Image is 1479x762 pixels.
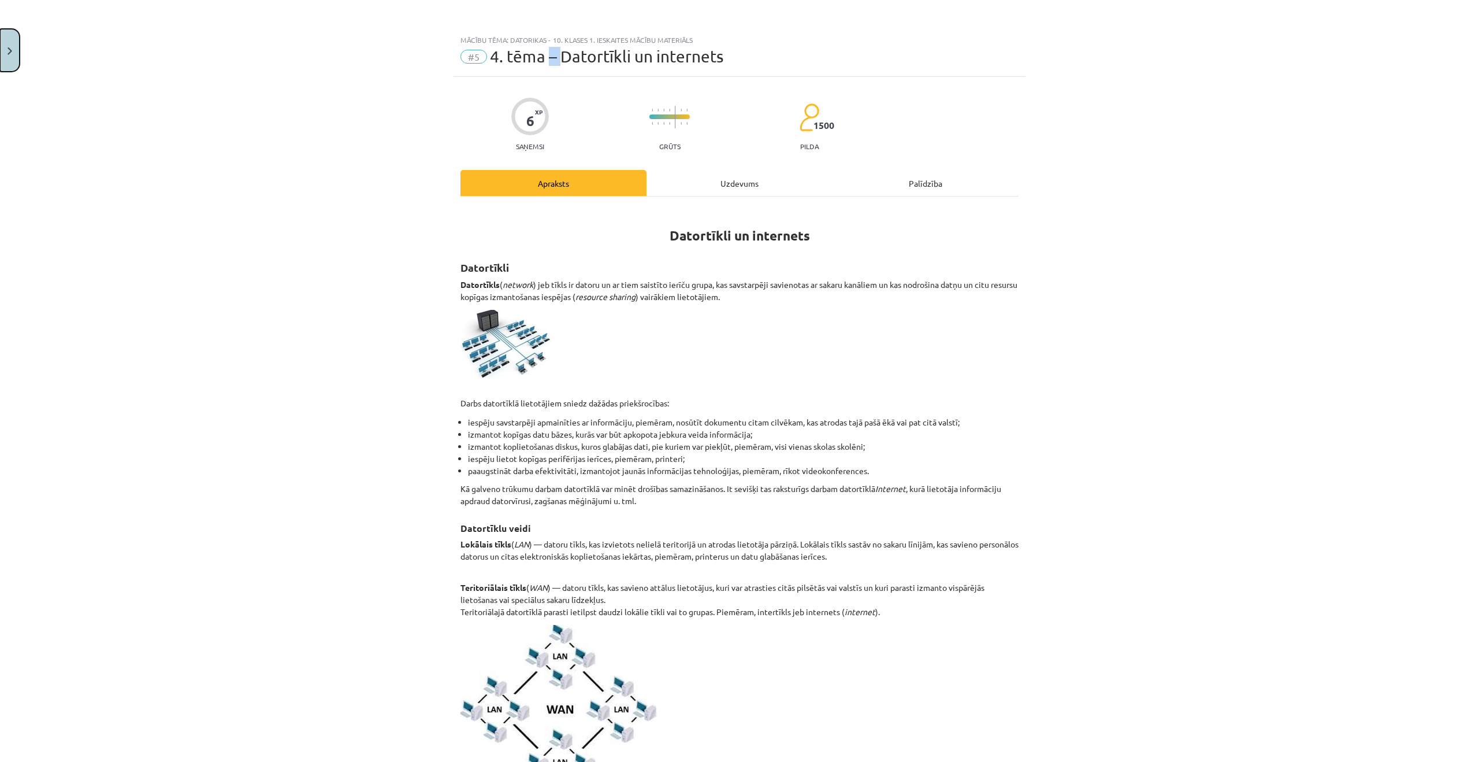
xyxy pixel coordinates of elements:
p: pilda [800,142,819,150]
li: iespēju savstarpēji apmainīties ar informāciju, piemēram, nosūtīt dokumentu citam cilvēkam, kas a... [468,416,1019,428]
p: ( ) — datoru tīkls, kas izvietots nelielā teritorijā un atrodas lietotāja pārziņā. Lokālais tīkls... [460,538,1019,575]
img: icon-short-line-57e1e144782c952c97e751825c79c345078a6d821885a25fce030b3d8c18986b.svg [663,122,664,125]
strong: Datortīklu veidi [460,522,531,534]
p: Kā galveno trūkumu darbam datortīklā var minēt drošības samazināšanos. It sevišķi tas raksturīgs ... [460,483,1019,507]
img: icon-short-line-57e1e144782c952c97e751825c79c345078a6d821885a25fce030b3d8c18986b.svg [686,109,688,112]
strong: Datortīkli un internets [670,227,810,244]
img: icon-short-line-57e1e144782c952c97e751825c79c345078a6d821885a25fce030b3d8c18986b.svg [669,109,670,112]
img: icon-short-line-57e1e144782c952c97e751825c79c345078a6d821885a25fce030b3d8c18986b.svg [657,109,659,112]
p: Saņemsi [511,142,549,150]
div: Mācību tēma: Datorikas - 10. klases 1. ieskaites mācību materiāls [460,36,1019,44]
span: XP [535,109,542,115]
p: Darbs datortīklā lietotājiem sniedz dažādas priekšrocības: [460,385,1019,409]
div: Uzdevums [646,170,833,196]
strong: Datortīkli [460,261,509,274]
img: students-c634bb4e5e11cddfef0936a35e636f08e4e9abd3cc4e673bd6f9a4125e45ecb1.svg [799,103,819,132]
span: 1500 [813,120,834,131]
img: icon-close-lesson-0947bae3869378f0d4975bcd49f059093ad1ed9edebbc8119c70593378902aed.svg [8,47,12,55]
li: iespēju lietot kopīgas perifērijas ierīces, piemēram, printeri; [468,453,1019,465]
em: internet [845,606,875,617]
em: LAN [514,539,529,549]
strong: Datortīkls [460,279,500,290]
p: ( ) — datoru tīkls, kas savieno attālus lietotājus, kuri var atrasties citās pilsētās vai valstīs... [460,582,1019,618]
strong: Lokālais tīkls [460,539,511,549]
li: izmantot koplietošanas diskus, kuros glabājas dati, pie kuriem var piekļūt, piemēram, visi vienas... [468,441,1019,453]
img: icon-short-line-57e1e144782c952c97e751825c79c345078a6d821885a25fce030b3d8c18986b.svg [652,122,653,125]
div: Palīdzība [833,170,1019,196]
em: resource sharing [575,291,636,302]
img: icon-long-line-d9ea69661e0d244f92f715978eff75569469978d946b2353a9bb055b3ed8787d.svg [675,106,676,128]
img: icon-short-line-57e1e144782c952c97e751825c79c345078a6d821885a25fce030b3d8c18986b.svg [686,122,688,125]
img: icon-short-line-57e1e144782c952c97e751825c79c345078a6d821885a25fce030b3d8c18986b.svg [652,109,653,112]
img: icon-short-line-57e1e144782c952c97e751825c79c345078a6d821885a25fce030b3d8c18986b.svg [669,122,670,125]
p: ( ) jeb tīkls ir datoru un ar tiem saistīto ierīču grupa, kas savstarpēji savienotas ar sakaru ka... [460,279,1019,303]
li: izmantot kopīgas datu bāzes, kurās var būt apkopota jebkura veida informācija; [468,428,1019,441]
img: icon-short-line-57e1e144782c952c97e751825c79c345078a6d821885a25fce030b3d8c18986b.svg [681,122,682,125]
em: Internet [875,483,906,494]
strong: Teritoriālais tīkls [460,582,526,593]
p: Grūts [659,142,681,150]
span: #5 [460,50,487,64]
div: Apraksts [460,170,646,196]
span: 4. tēma – Datortīkli un internets [490,47,723,66]
img: icon-short-line-57e1e144782c952c97e751825c79c345078a6d821885a25fce030b3d8c18986b.svg [657,122,659,125]
img: icon-short-line-57e1e144782c952c97e751825c79c345078a6d821885a25fce030b3d8c18986b.svg [663,109,664,112]
img: icon-short-line-57e1e144782c952c97e751825c79c345078a6d821885a25fce030b3d8c18986b.svg [681,109,682,112]
li: paaugstināt darba efektivitāti, izmantojot jaunās informācijas tehnoloģijas, piemēram, rīkot vide... [468,465,1019,477]
em: WAN [529,582,548,593]
em: network [503,279,533,290]
div: 6 [526,113,534,129]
